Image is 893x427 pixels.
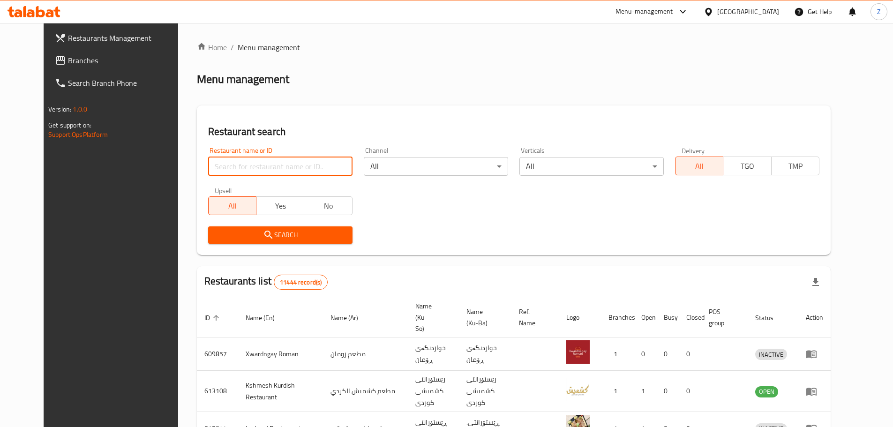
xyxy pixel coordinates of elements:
[679,371,701,412] td: 0
[323,337,408,371] td: مطعم رومان
[634,298,656,337] th: Open
[68,55,185,66] span: Branches
[204,312,222,323] span: ID
[798,298,831,337] th: Action
[566,340,590,364] img: Xwardngay Roman
[615,6,673,17] div: Menu-management
[771,157,819,175] button: TMP
[330,312,370,323] span: Name (Ar)
[238,42,300,53] span: Menu management
[304,196,352,215] button: No
[634,371,656,412] td: 1
[519,306,548,329] span: Ref. Name
[415,300,448,334] span: Name (Ku-So)
[260,199,300,213] span: Yes
[216,229,345,241] span: Search
[709,306,736,329] span: POS group
[656,298,679,337] th: Busy
[559,298,601,337] th: Logo
[717,7,779,17] div: [GEOGRAPHIC_DATA]
[68,32,185,44] span: Restaurants Management
[212,199,253,213] span: All
[656,371,679,412] td: 0
[73,103,87,115] span: 1.0.0
[48,119,91,131] span: Get support on:
[215,187,232,194] label: Upsell
[204,274,328,290] h2: Restaurants list
[601,337,634,371] td: 1
[679,298,701,337] th: Closed
[238,337,323,371] td: Xwardngay Roman
[723,157,771,175] button: TGO
[274,278,327,287] span: 11444 record(s)
[323,371,408,412] td: مطعم كشميش الكردي
[459,371,511,412] td: رێستۆرانتی کشمیشى كوردى
[208,226,353,244] button: Search
[197,42,831,53] nav: breadcrumb
[208,125,819,139] h2: Restaurant search
[197,42,227,53] a: Home
[679,337,701,371] td: 0
[364,157,508,176] div: All
[806,348,823,360] div: Menu
[755,312,786,323] span: Status
[68,77,185,89] span: Search Branch Phone
[755,349,787,360] span: INACTIVE
[679,159,720,173] span: All
[246,312,287,323] span: Name (En)
[806,386,823,397] div: Menu
[197,371,238,412] td: 613108
[775,159,816,173] span: TMP
[308,199,348,213] span: No
[48,103,71,115] span: Version:
[408,371,459,412] td: رێستۆرانتی کشمیشى كوردى
[466,306,500,329] span: Name (Ku-Ba)
[197,72,289,87] h2: Menu management
[519,157,664,176] div: All
[675,157,723,175] button: All
[231,42,234,53] li: /
[755,386,778,397] span: OPEN
[256,196,304,215] button: Yes
[727,159,767,173] span: TGO
[459,337,511,371] td: خواردنگەی ڕۆمان
[47,49,193,72] a: Branches
[804,271,827,293] div: Export file
[48,128,108,141] a: Support.OpsPlatform
[601,298,634,337] th: Branches
[208,157,353,176] input: Search for restaurant name or ID..
[47,72,193,94] a: Search Branch Phone
[208,196,256,215] button: All
[238,371,323,412] td: Kshmesh Kurdish Restaurant
[566,378,590,401] img: Kshmesh Kurdish Restaurant
[877,7,881,17] span: Z
[47,27,193,49] a: Restaurants Management
[656,337,679,371] td: 0
[634,337,656,371] td: 0
[408,337,459,371] td: خواردنگەی ڕۆمان
[274,275,328,290] div: Total records count
[601,371,634,412] td: 1
[197,337,238,371] td: 609857
[682,147,705,154] label: Delivery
